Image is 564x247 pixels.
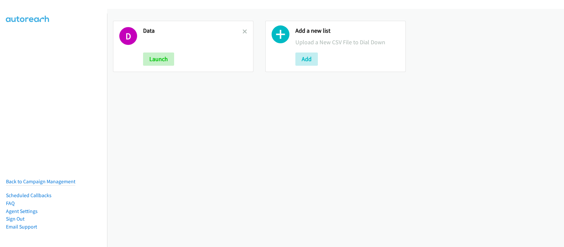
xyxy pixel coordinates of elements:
a: Sign Out [6,216,24,222]
h2: Data [143,27,243,35]
a: Scheduled Callbacks [6,192,52,198]
h1: D [119,27,137,45]
a: Back to Campaign Management [6,178,75,185]
button: Launch [143,53,174,66]
a: Agent Settings [6,208,38,214]
a: Email Support [6,224,37,230]
button: Add [295,53,318,66]
p: Upload a New CSV File to Dial Down [295,38,399,47]
a: FAQ [6,200,15,206]
h2: Add a new list [295,27,399,35]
